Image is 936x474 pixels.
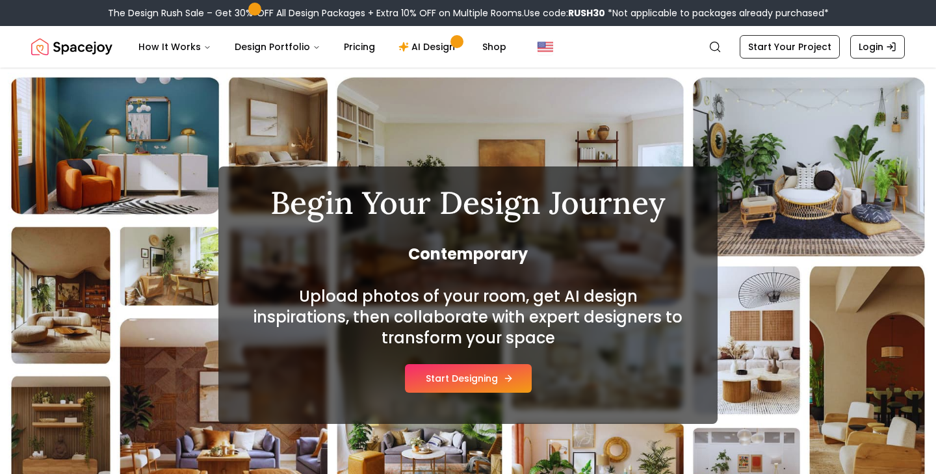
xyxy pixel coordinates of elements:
[524,7,605,20] span: Use code:
[128,34,222,60] button: How It Works
[605,7,829,20] span: *Not applicable to packages already purchased*
[333,34,385,60] a: Pricing
[128,34,517,60] nav: Main
[31,34,112,60] img: Spacejoy Logo
[388,34,469,60] a: AI Design
[850,35,905,59] a: Login
[250,244,686,265] span: Contemporary
[224,34,331,60] button: Design Portfolio
[405,364,532,393] button: Start Designing
[472,34,517,60] a: Shop
[568,7,605,20] b: RUSH30
[538,39,553,55] img: United States
[250,187,686,218] h1: Begin Your Design Journey
[740,35,840,59] a: Start Your Project
[108,7,829,20] div: The Design Rush Sale – Get 30% OFF All Design Packages + Extra 10% OFF on Multiple Rooms.
[250,286,686,349] h2: Upload photos of your room, get AI design inspirations, then collaborate with expert designers to...
[31,34,112,60] a: Spacejoy
[31,26,905,68] nav: Global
